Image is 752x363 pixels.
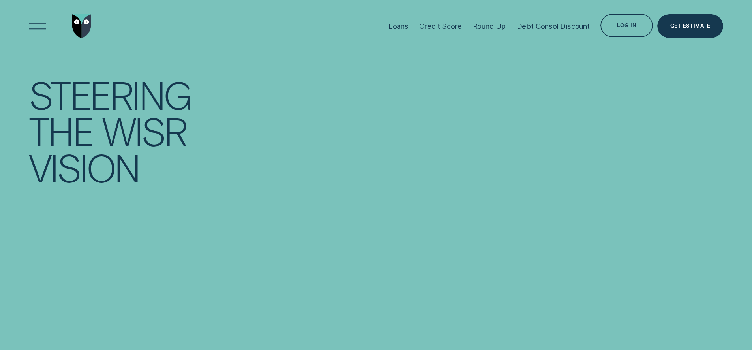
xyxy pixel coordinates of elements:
[517,22,590,31] div: Debt Consol Discount
[72,14,92,38] img: Wisr
[419,22,462,31] div: Credit Score
[600,14,653,38] button: Log in
[388,22,409,31] div: Loans
[26,14,49,38] button: Open Menu
[29,76,271,186] h4: Steering the Wisr vision
[473,22,506,31] div: Round Up
[657,14,723,38] a: Get Estimate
